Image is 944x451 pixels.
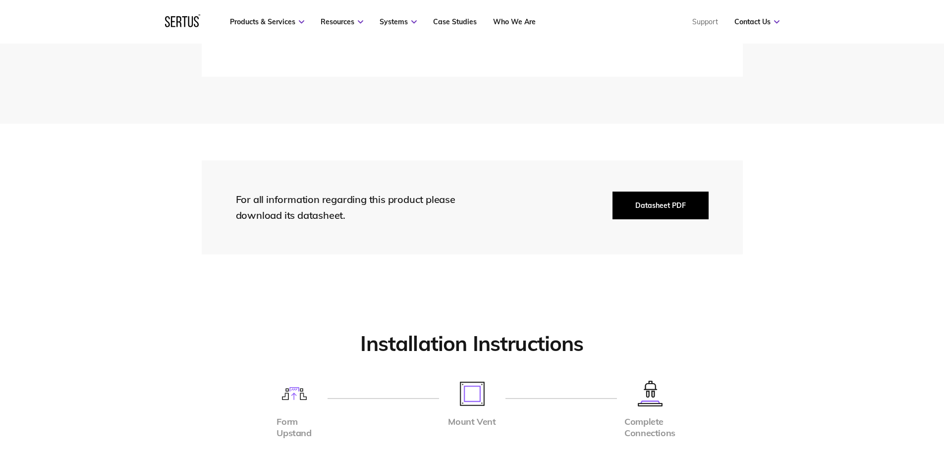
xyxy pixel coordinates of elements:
[433,17,477,26] a: Case Studies
[624,416,675,439] div: Complete Connections
[380,17,417,26] a: Systems
[230,17,304,26] a: Products & Services
[766,336,944,451] iframe: Chat Widget
[277,416,311,439] div: Form Upstand
[236,192,474,223] div: For all information regarding this product please download its datasheet.
[448,416,496,428] div: Mount Vent
[612,192,709,219] button: Datasheet PDF
[321,17,363,26] a: Resources
[734,17,779,26] a: Contact Us
[493,17,536,26] a: Who We Are
[202,331,743,357] h2: Installation Instructions
[692,17,718,26] a: Support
